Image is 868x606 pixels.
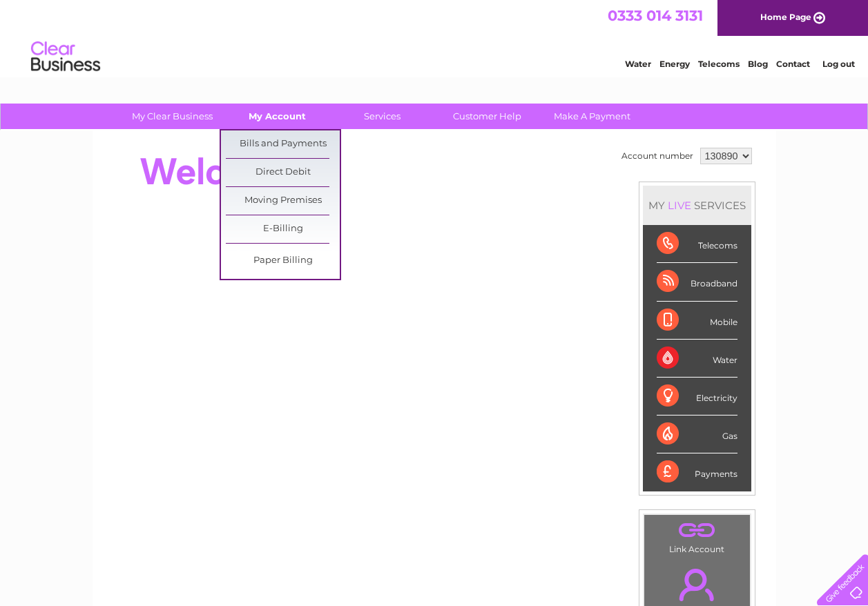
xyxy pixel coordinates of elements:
[698,59,740,69] a: Telecoms
[30,36,101,78] img: logo.png
[226,247,340,275] a: Paper Billing
[657,302,737,340] div: Mobile
[776,59,810,69] a: Contact
[608,7,703,24] a: 0333 014 3131
[648,518,746,543] a: .
[657,453,737,491] div: Payments
[325,104,439,129] a: Services
[657,263,737,301] div: Broadband
[625,59,651,69] a: Water
[657,225,737,263] div: Telecoms
[822,59,855,69] a: Log out
[226,130,340,158] a: Bills and Payments
[430,104,544,129] a: Customer Help
[657,340,737,378] div: Water
[657,378,737,416] div: Electricity
[226,187,340,215] a: Moving Premises
[618,144,697,168] td: Account number
[644,514,751,558] td: Link Account
[657,416,737,453] div: Gas
[108,8,761,67] div: Clear Business is a trading name of Verastar Limited (registered in [GEOGRAPHIC_DATA] No. 3667643...
[220,104,334,129] a: My Account
[665,199,694,212] div: LIVE
[226,215,340,243] a: E-Billing
[643,186,751,225] div: MY SERVICES
[535,104,649,129] a: Make A Payment
[226,159,340,186] a: Direct Debit
[659,59,690,69] a: Energy
[115,104,229,129] a: My Clear Business
[748,59,768,69] a: Blog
